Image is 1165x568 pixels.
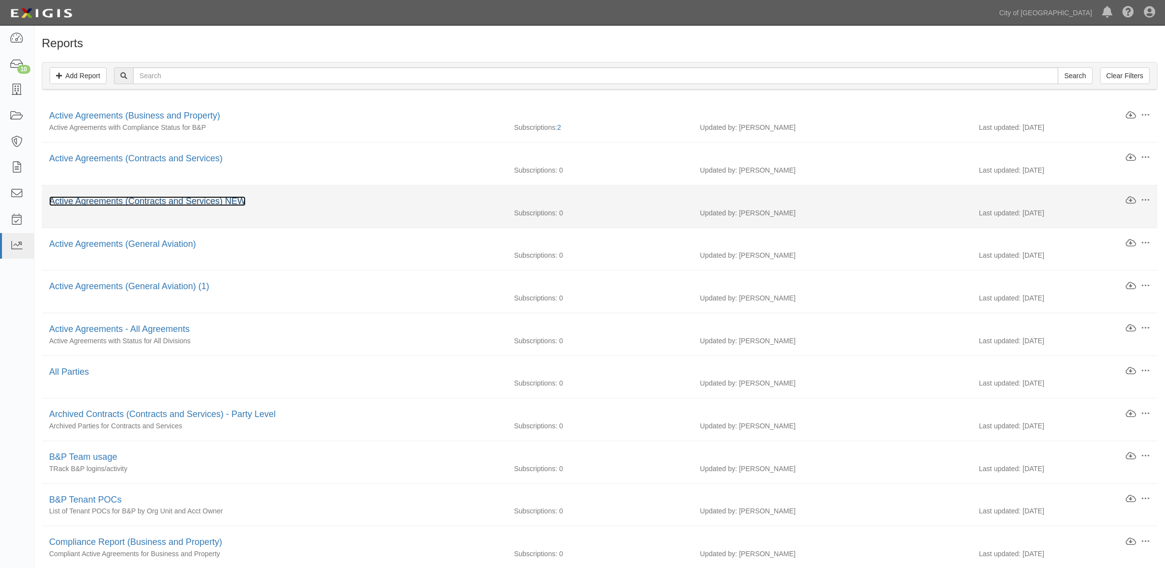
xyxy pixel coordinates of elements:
div: Subscriptions: 0 [507,421,693,431]
div: Last updated: [DATE] [972,549,1158,559]
div: Subscriptions: 0 [507,250,693,260]
a: Download [1125,238,1137,249]
div: Subscriptions: 0 [507,165,693,175]
div: Updated by: [PERSON_NAME] [693,293,972,303]
div: Subscriptions: 0 [507,378,693,388]
a: Download [1125,110,1137,121]
a: Download [1125,281,1137,292]
div: Updated by: [PERSON_NAME] [693,378,972,388]
div: Last updated: [DATE] [972,165,1158,175]
div: Last updated: [DATE] [972,208,1158,218]
a: 2 [557,123,561,131]
div: 10 [17,65,30,74]
a: Add Report [50,67,107,84]
div: Active Agreements (General Aviation) [49,238,1125,251]
a: B&P Tenant POCs [49,495,121,505]
div: Compliance Report (Business and Property) [49,536,1125,549]
a: Download [1125,152,1137,163]
a: Download [1125,537,1137,547]
div: Active Agreements - All Agreements [49,323,1125,336]
div: Updated by: [PERSON_NAME] [693,165,972,175]
a: Archived Contracts (Contracts and Services) - Party Level [49,409,276,419]
div: Subscriptions: 0 [507,549,693,559]
a: Clear Filters [1100,67,1150,84]
a: Active Agreements (Contracts and Services) NEW [49,196,246,206]
div: Subscriptions: 0 [507,464,693,474]
div: Last updated: [DATE] [972,378,1158,388]
a: Download [1125,451,1137,462]
a: Active Agreements - All Agreements [49,324,190,334]
div: Updated by: [PERSON_NAME] [693,506,972,516]
div: Archived Contracts (Contracts and Services) - Party Level [49,408,1125,421]
img: logo-5460c22ac91f19d4615b14bd174203de0afe785f0fc80cf4dbbc73dc1793850b.png [7,4,75,22]
div: Subscriptions: 0 [507,293,693,303]
a: B&P Team usage [49,452,117,462]
div: Updated by: [PERSON_NAME] [693,250,972,260]
div: TRack B&P logins/activity [42,464,507,474]
a: Download [1125,323,1137,334]
a: Download [1125,195,1137,206]
a: Compliance Report (Business and Property) [49,537,222,547]
div: Last updated: [DATE] [972,293,1158,303]
input: Search [1058,67,1092,84]
a: City of [GEOGRAPHIC_DATA] [995,3,1097,23]
div: Updated by: [PERSON_NAME] [693,549,972,559]
a: Download [1125,366,1137,377]
i: Help Center - Complianz [1122,7,1134,19]
div: Subscriptions: 0 [507,506,693,516]
div: Active Agreements (Contracts and Services) [49,152,1125,165]
div: Subscriptions: 0 [507,336,693,346]
div: Active Agreements (Business and Property) [49,110,1125,122]
div: List of Tenant POCs for B&P by Org Unit and Acct Owner [42,506,507,516]
div: Updated by: [PERSON_NAME] [693,421,972,431]
a: Download [1125,409,1137,419]
div: Updated by: [PERSON_NAME] [693,122,972,132]
div: Last updated: [DATE] [972,464,1158,474]
div: B&P Team usage [49,451,1125,464]
div: Archived Parties for Contracts and Services [42,421,507,431]
div: B&P Tenant POCs [49,494,1125,507]
div: Last updated: [DATE] [972,506,1158,516]
div: Updated by: [PERSON_NAME] [693,336,972,346]
div: Updated by: [PERSON_NAME] [693,208,972,218]
div: Subscriptions: 0 [507,208,693,218]
div: Active Agreements with Status for All Divisions [42,336,507,346]
div: Last updated: [DATE] [972,421,1158,431]
a: Active Agreements (General Aviation) (1) [49,281,209,291]
div: Updated by: [PERSON_NAME] [693,464,972,474]
h1: Reports [42,37,1158,50]
div: Last updated: [DATE] [972,336,1158,346]
a: Download [1125,494,1137,505]
div: Last updated: [DATE] [972,250,1158,260]
div: All Parties [49,366,1125,379]
a: All Parties [49,367,89,377]
div: Active Agreements (Contracts and Services) NEW [49,195,1125,208]
div: Subscriptions: [507,122,693,132]
div: Compliant Active Agreements for Business and Property [42,549,507,559]
a: Active Agreements (Business and Property) [49,111,220,120]
div: Active Agreements (General Aviation) (1) [49,280,1125,293]
div: Active Agreements with Compliance Status for B&P [42,122,507,132]
a: Active Agreements (Contracts and Services) [49,153,223,163]
a: Active Agreements (General Aviation) [49,239,196,249]
div: Last updated: [DATE] [972,122,1158,132]
input: Search [133,67,1058,84]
